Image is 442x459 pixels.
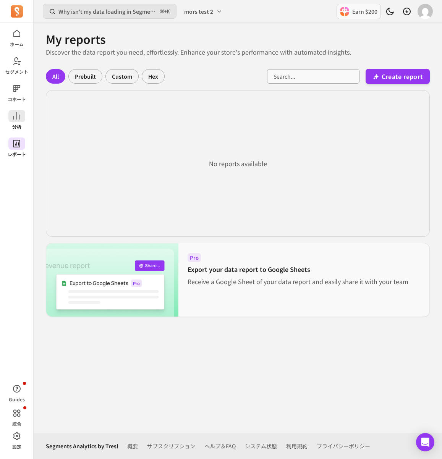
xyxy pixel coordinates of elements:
a: ヘルプ＆FAQ [204,442,236,450]
a: サブスクリプション [147,442,195,450]
img: Google sheet banner [46,243,178,317]
p: 設定 [12,444,21,450]
p: コホート [8,96,26,102]
button: mors test 2 [180,5,227,18]
input: Search [267,69,359,84]
p: No reports available [209,159,267,168]
p: Create report [382,72,423,81]
kbd: K [167,9,170,15]
img: avatar [418,4,433,19]
h1: My reports [46,32,430,46]
div: Prebuilt [68,69,102,84]
p: Segments Analytics by Tresl [46,442,118,450]
button: Earn $200 [337,4,381,19]
p: セグメント [5,69,28,75]
div: Open Intercom Messenger [416,433,434,451]
p: ホーム [10,41,24,47]
button: Toggle dark mode [382,4,398,19]
a: プライバシーポリシー [317,442,370,450]
p: 分析 [12,124,21,130]
div: Hex [142,69,165,84]
button: Why isn't my data loading in Segments?⌘+K [43,4,176,19]
p: 統合 [12,421,21,427]
a: システム状態 [245,442,277,450]
a: 利用規約 [286,442,308,450]
kbd: ⌘ [160,7,164,16]
span: + [160,7,170,16]
p: Receive a Google Sheet of your data report and easily share it with your team [188,277,408,286]
span: Pro [188,253,201,262]
div: All [46,69,65,84]
div: Custom [105,69,139,84]
span: mors test 2 [184,8,213,15]
button: Create report [366,69,430,84]
p: レポート [8,151,26,157]
p: Export your data report to Google Sheets [188,265,408,274]
button: Guides [8,381,25,404]
p: Discover the data report you need, effortlessly. Enhance your store's performance with automated ... [46,47,430,57]
p: Why isn't my data loading in Segments? [58,8,157,15]
a: 概要 [127,442,138,450]
p: Earn $200 [352,8,377,15]
p: Guides [9,396,25,402]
